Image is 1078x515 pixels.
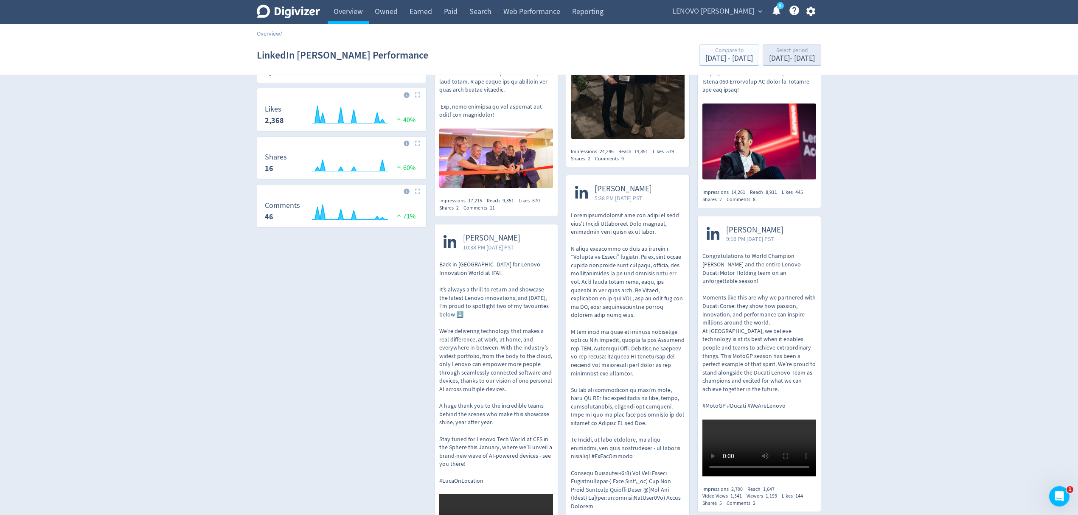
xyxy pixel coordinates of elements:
[777,2,784,9] a: 5
[415,140,420,146] img: Placeholder
[261,202,422,224] svg: Comments 13
[750,189,782,196] div: Reach
[261,105,422,128] svg: Likes 339
[731,486,743,493] span: 2,700
[782,493,808,500] div: Likes
[265,163,273,174] strong: 16
[532,197,540,204] span: 570
[456,204,459,211] span: 2
[395,116,403,122] img: positive-performance.svg
[519,197,545,204] div: Likes
[702,500,727,507] div: Shares
[730,493,742,499] span: 1,341
[265,152,287,162] dt: Shares
[439,260,553,485] p: Back in [GEOGRAPHIC_DATA] for Lenovo Innovation World at IFA!​ It’s always a thrill to return and...
[588,155,590,162] span: 2
[756,8,764,15] span: expand_more
[699,45,759,66] button: Compare to[DATE] - [DATE]
[763,45,821,66] button: Select period[DATE]- [DATE]
[766,189,777,196] span: 8,911
[1067,486,1073,493] span: 1
[795,493,803,499] span: 144
[672,5,754,18] span: LENOVO [PERSON_NAME]
[490,204,495,211] span: 11
[702,493,747,500] div: Video Views
[571,148,618,155] div: Impressions
[698,216,821,479] a: [PERSON_NAME]9:16 PM [DATE] PSTCongratulations to World Champion [PERSON_NAME] and the entire Len...
[265,104,284,114] dt: Likes
[595,155,629,162] div: Comments
[702,189,750,196] div: Impressions
[747,493,782,500] div: Viewers
[463,204,500,212] div: Comments
[621,155,624,162] span: 9
[487,197,519,204] div: Reach
[395,164,403,170] img: positive-performance.svg
[719,196,722,203] span: 2
[595,184,652,194] span: [PERSON_NAME]
[769,48,815,55] div: Select period
[395,212,415,221] span: 71%
[766,493,777,499] span: 1,193
[571,211,685,510] p: Loremipsumdolorsit ame con adipi el sedd eius’t Incidi Utlaboreet Dolo magnaal, enimadmin veni qu...
[634,148,648,155] span: 14,851
[595,194,652,202] span: 5:38 PM [DATE] PST
[395,116,415,124] span: 40%
[395,164,415,172] span: 60%
[265,201,300,210] dt: Comments
[669,5,764,18] button: LENOVO [PERSON_NAME]
[726,225,783,235] span: [PERSON_NAME]
[463,233,520,243] span: [PERSON_NAME]
[782,189,808,196] div: Likes
[727,196,760,203] div: Comments
[731,189,745,196] span: 14,261
[1049,486,1070,507] iframe: Intercom live chat
[719,500,722,507] span: 5
[261,153,422,176] svg: Shares 5
[763,486,775,493] span: 1,647
[415,92,420,98] img: Placeholder
[769,55,815,62] div: [DATE] - [DATE]
[439,197,487,204] div: Impressions
[747,486,779,493] div: Reach
[395,212,403,218] img: positive-performance.svg
[265,115,284,126] strong: 2,368
[571,155,595,162] div: Shares
[666,148,674,155] span: 519
[727,500,760,507] div: Comments
[439,129,553,188] img: https://media.cf.digivizer.com/images/linkedin-139381074-urn:li:ugcPost:7368913120578269184-a6319...
[503,197,514,204] span: 9,351
[779,3,781,9] text: 5
[726,235,783,243] span: 9:16 PM [DATE] PST
[265,212,273,222] strong: 46
[257,42,428,69] h1: LinkedIn [PERSON_NAME] Performance
[280,30,282,37] span: /
[705,55,753,62] div: [DATE] - [DATE]
[702,486,747,493] div: Impressions
[705,48,753,55] div: Compare to
[439,204,463,212] div: Shares
[702,196,727,203] div: Shares
[702,252,816,410] p: Congratulations to World Champion [PERSON_NAME] and the entire Lenovo Ducati Motor Holding team o...
[468,197,482,204] span: 17,215
[618,148,653,155] div: Reach
[653,148,679,155] div: Likes
[753,500,755,507] span: 2
[415,188,420,194] img: Placeholder
[257,30,280,37] a: Overview
[702,104,816,179] img: https://media.cf.digivizer.com/images/linkedin-139381074-urn:li:ugcPost:7373983577547452416-573f5...
[753,196,755,203] span: 8
[795,189,803,196] span: 445
[600,148,614,155] span: 24,296
[463,243,520,252] span: 10:38 PM [DATE] PST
